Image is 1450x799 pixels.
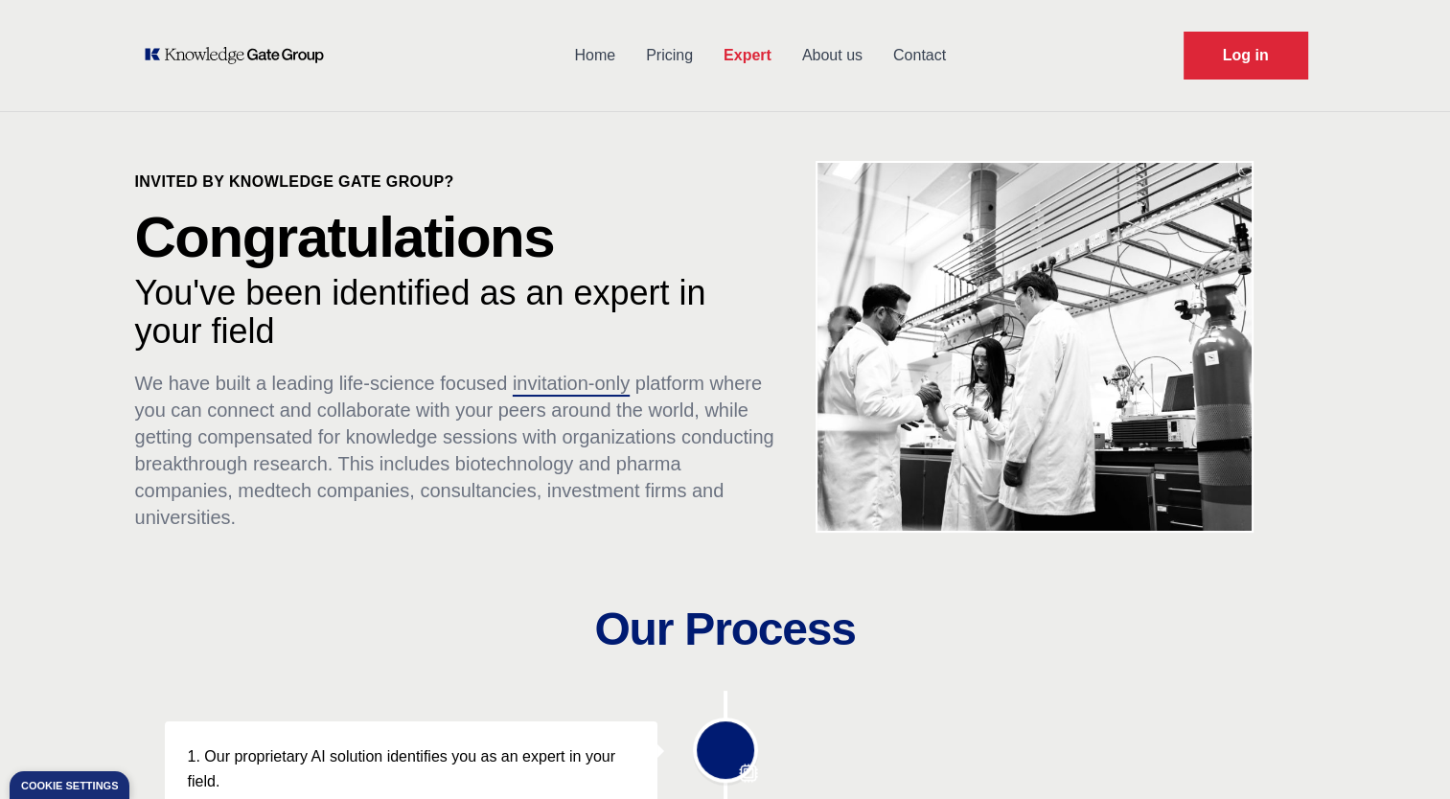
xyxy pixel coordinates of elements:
[135,171,779,194] p: Invited by Knowledge Gate Group?
[708,31,787,80] a: Expert
[559,31,631,80] a: Home
[878,31,961,80] a: Contact
[135,209,779,266] p: Congratulations
[188,744,635,793] p: 1. Our proprietary AI solution identifies you as an expert in your field.
[1354,707,1450,799] iframe: Chat Widget
[135,274,779,351] p: You've been identified as an expert in your field
[143,46,337,65] a: KOL Knowledge Platform: Talk to Key External Experts (KEE)
[631,31,708,80] a: Pricing
[787,31,878,80] a: About us
[1184,32,1308,80] a: Request Demo
[513,373,630,394] span: invitation-only
[21,781,118,791] div: Cookie settings
[135,370,779,531] p: We have built a leading life-science focused platform where you can connect and collaborate with ...
[817,163,1253,531] img: KOL management, KEE, Therapy area experts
